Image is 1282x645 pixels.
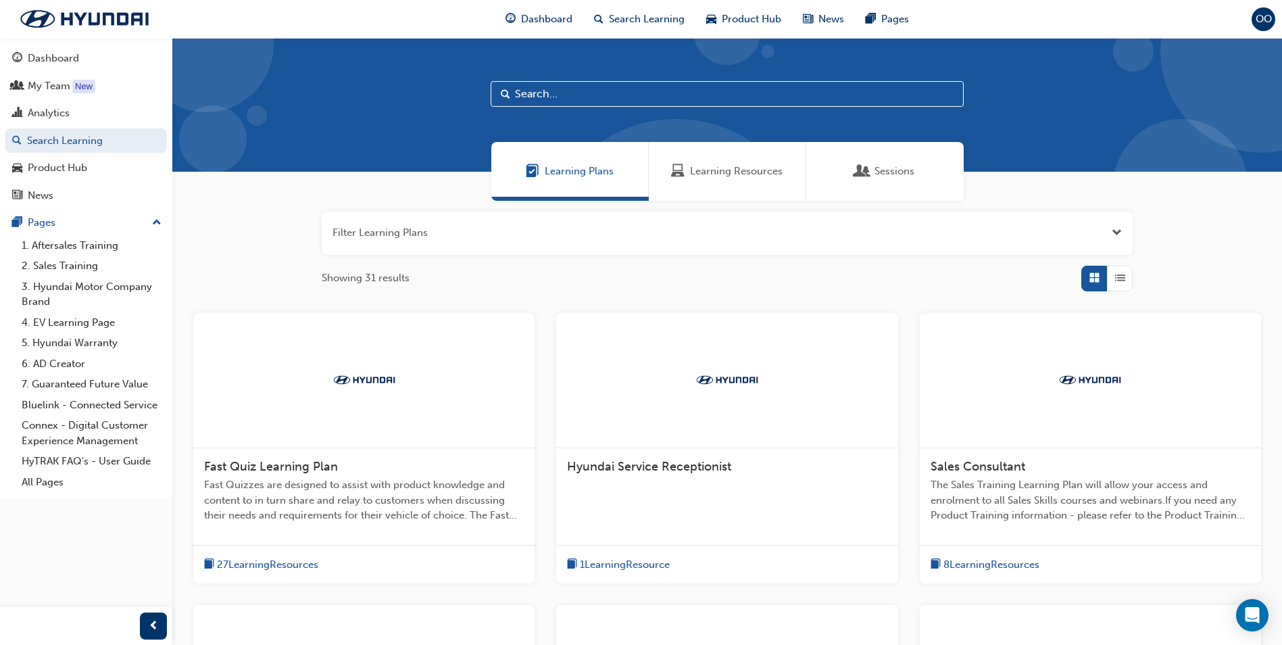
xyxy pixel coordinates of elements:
a: Learning ResourcesLearning Resources [649,142,806,201]
img: Trak [690,373,764,387]
a: Learning PlansLearning Plans [491,142,649,201]
img: Trak [1053,373,1127,387]
span: Learning Plans [526,164,539,179]
input: Search... [491,81,964,107]
div: News [28,188,53,204]
button: DashboardMy TeamAnalyticsSearch LearningProduct HubNews [5,43,167,210]
span: news-icon [803,11,813,28]
span: Search [501,87,510,102]
span: up-icon [152,214,162,232]
button: book-icon1LearningResource [567,556,670,573]
button: Pages [5,210,167,235]
a: 3. Hyundai Motor Company Brand [16,277,167,312]
span: people-icon [12,80,22,93]
span: book-icon [567,556,577,573]
a: pages-iconPages [855,5,920,33]
a: TrakSales ConsultantThe Sales Training Learning Plan will allow your access and enrolment to all ... [920,313,1261,584]
div: Open Intercom Messenger [1236,599,1268,631]
a: TrakFast Quiz Learning PlanFast Quizzes are designed to assist with product knowledge and content... [193,313,535,584]
a: Search Learning [5,128,167,153]
span: Grid [1089,270,1100,286]
a: 2. Sales Training [16,256,167,277]
a: car-iconProduct Hub [695,5,792,33]
button: OO [1252,7,1275,31]
a: Product Hub [5,156,167,181]
span: Sessions [874,164,914,179]
a: Analytics [5,101,167,126]
div: Product Hub [28,160,87,176]
div: Tooltip anchor [72,80,95,93]
a: Connex - Digital Customer Experience Management [16,415,167,451]
span: Pages [881,11,909,27]
a: Dashboard [5,46,167,71]
span: OO [1256,11,1272,27]
a: guage-iconDashboard [495,5,583,33]
span: prev-icon [149,618,159,635]
img: Trak [7,5,162,33]
button: book-icon27LearningResources [204,556,318,573]
span: search-icon [12,135,22,147]
a: All Pages [16,472,167,493]
a: 4. EV Learning Page [16,312,167,333]
span: Learning Resources [671,164,685,179]
div: Pages [28,215,55,231]
span: car-icon [706,11,716,28]
a: TrakHyundai Service Receptionistbook-icon1LearningResource [556,313,897,584]
a: News [5,183,167,208]
span: guage-icon [12,53,22,65]
div: Dashboard [28,51,79,66]
img: Trak [327,373,401,387]
span: chart-icon [12,107,22,120]
div: My Team [28,78,70,94]
span: pages-icon [12,217,22,229]
span: List [1115,270,1125,286]
span: Learning Resources [690,164,783,179]
a: 6. AD Creator [16,354,167,375]
span: car-icon [12,162,22,174]
a: Bluelink - Connected Service [16,395,167,416]
span: news-icon [12,190,22,202]
a: 1. Aftersales Training [16,235,167,256]
span: 27 Learning Resources [217,557,318,573]
span: guage-icon [506,11,516,28]
span: book-icon [204,556,214,573]
span: Product Hub [722,11,781,27]
span: search-icon [594,11,603,28]
a: 5. Hyundai Warranty [16,333,167,354]
span: Showing 31 results [322,270,410,286]
a: 7. Guaranteed Future Value [16,374,167,395]
a: HyTRAK FAQ's - User Guide [16,451,167,472]
span: book-icon [931,556,941,573]
span: Fast Quiz Learning Plan [204,459,338,474]
button: Open the filter [1112,225,1122,241]
a: My Team [5,74,167,99]
div: Analytics [28,105,70,121]
span: Fast Quizzes are designed to assist with product knowledge and content to in turn share and relay... [204,477,524,523]
span: Learning Plans [545,164,614,179]
span: Hyundai Service Receptionist [567,459,731,474]
span: 1 Learning Resource [580,557,670,573]
span: Search Learning [609,11,685,27]
a: SessionsSessions [806,142,964,201]
a: news-iconNews [792,5,855,33]
button: book-icon8LearningResources [931,556,1039,573]
span: Sessions [856,164,869,179]
span: 8 Learning Resources [943,557,1039,573]
span: Dashboard [521,11,572,27]
a: search-iconSearch Learning [583,5,695,33]
span: pages-icon [866,11,876,28]
span: News [818,11,844,27]
span: The Sales Training Learning Plan will allow your access and enrolment to all Sales Skills courses... [931,477,1250,523]
span: Sales Consultant [931,459,1025,474]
